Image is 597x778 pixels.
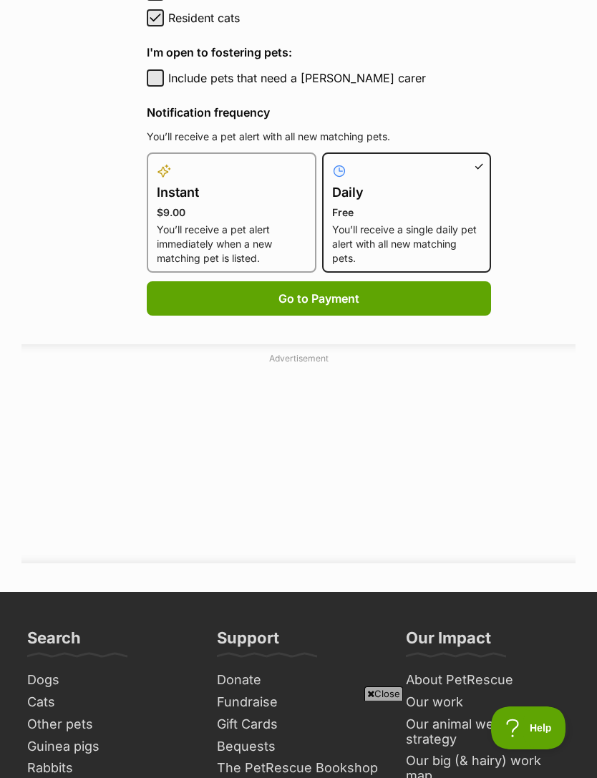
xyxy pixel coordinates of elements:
button: Go to Payment [147,281,491,316]
p: $9.00 [157,205,306,220]
a: About PetRescue [400,669,576,691]
iframe: Advertisement [38,706,559,771]
h3: Our Impact [406,628,491,656]
h4: Notification frequency [147,104,491,121]
p: You’ll receive a pet alert with all new matching pets. [147,130,491,144]
a: Cats [21,691,197,714]
div: Advertisement [21,344,576,564]
a: Dogs [21,669,197,691]
span: Close [364,686,403,701]
span: Go to Payment [278,290,359,307]
iframe: Help Scout Beacon - Open [491,706,568,749]
iframe: Advertisement [191,370,406,549]
h4: Instant [157,183,306,203]
label: Include pets that need a [PERSON_NAME] carer [168,69,491,87]
h4: I'm open to fostering pets: [147,44,491,61]
h4: Daily [332,183,482,203]
a: Fundraise [211,691,387,714]
label: Resident cats [168,9,491,26]
p: You’ll receive a pet alert immediately when a new matching pet is listed. [157,223,306,266]
a: Donate [211,669,387,691]
h3: Search [27,628,81,656]
a: Guinea pigs [21,736,197,758]
p: Free [332,205,482,220]
h3: Support [217,628,279,656]
a: Our work [400,691,576,714]
p: You’ll receive a single daily pet alert with all new matching pets. [332,223,482,266]
a: Other pets [21,714,197,736]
